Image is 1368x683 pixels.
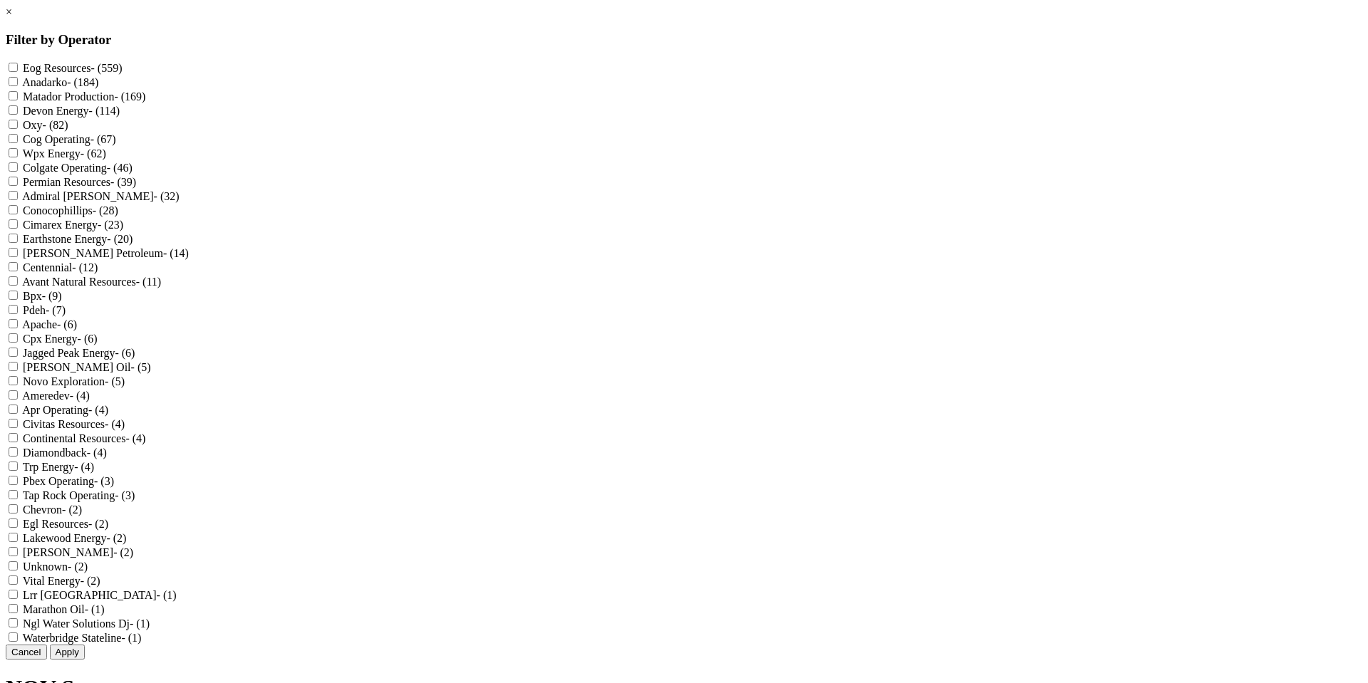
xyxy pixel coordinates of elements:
[23,290,62,302] label: Bpx
[23,504,82,516] label: Chevron
[89,105,120,117] span: - (114)
[22,390,90,402] label: Ameredev
[23,176,136,188] label: Permian Resources
[72,261,98,273] span: - (12)
[23,147,106,160] label: Wpx Energy
[67,76,98,88] span: - (184)
[42,290,62,302] span: - (9)
[115,489,135,501] span: - (3)
[50,645,85,659] button: Apply
[23,204,118,217] label: Conocophillips
[23,133,116,145] label: Cog Operating
[130,617,150,630] span: - (1)
[136,276,161,288] span: - (11)
[110,176,136,188] span: - (39)
[23,333,98,345] label: Cpx Energy
[23,603,105,615] label: Marathon Oil
[115,347,135,359] span: - (6)
[114,90,145,103] span: - (169)
[46,304,66,316] span: - (7)
[105,418,125,430] span: - (4)
[22,276,161,288] label: Avant Natural Resources
[81,575,100,587] span: - (2)
[91,62,123,74] span: - (559)
[23,347,135,359] label: Jagged Peak Energy
[88,518,108,530] span: - (2)
[23,475,114,487] label: Pbex Operating
[23,304,66,316] label: Pdeh
[23,617,150,630] label: Ngl Water Solutions Dj
[23,532,126,544] label: Lakewood Energy
[43,119,68,131] span: - (82)
[157,589,177,601] span: - (1)
[23,461,94,473] label: Trp Energy
[94,475,114,487] span: - (3)
[98,219,123,231] span: - (23)
[93,204,118,217] span: - (28)
[106,532,126,544] span: - (2)
[57,318,77,330] span: - (6)
[23,575,100,587] label: Vital Energy
[23,447,107,459] label: Diamondback
[23,261,98,273] label: Centennial
[131,361,151,373] span: - (5)
[78,333,98,345] span: - (6)
[23,375,125,387] label: Novo Exploration
[6,6,12,18] a: ×
[23,247,189,259] label: [PERSON_NAME] Petroleum
[22,76,98,88] label: Anadarko
[105,375,125,387] span: - (5)
[23,546,133,558] label: [PERSON_NAME]
[6,32,1362,48] h3: Filter by Operator
[23,561,88,573] label: Unknown
[87,447,107,459] span: - (4)
[107,233,133,245] span: - (20)
[163,247,189,259] span: - (14)
[23,361,151,373] label: [PERSON_NAME] Oil
[113,546,133,558] span: - (2)
[22,318,77,330] label: Apache
[90,133,116,145] span: - (67)
[85,603,105,615] span: - (1)
[81,147,106,160] span: - (62)
[22,190,179,202] label: Admiral [PERSON_NAME]
[125,432,145,444] span: - (4)
[107,162,133,174] span: - (46)
[88,404,108,416] span: - (4)
[121,632,141,644] span: - (1)
[70,390,90,402] span: - (4)
[68,561,88,573] span: - (2)
[62,504,82,516] span: - (2)
[6,645,47,659] button: Cancel
[23,489,135,501] label: Tap Rock Operating
[23,119,68,131] label: Oxy
[23,589,177,601] label: Lrr [GEOGRAPHIC_DATA]
[23,90,145,103] label: Matador Production
[23,432,145,444] label: Continental Resources
[23,162,133,174] label: Colgate Operating
[23,518,108,530] label: Egl Resources
[74,461,94,473] span: - (4)
[23,62,123,74] label: Eog Resources
[22,404,108,416] label: Apr Operating
[23,105,120,117] label: Devon Energy
[154,190,180,202] span: - (32)
[23,233,133,245] label: Earthstone Energy
[23,632,142,644] label: Waterbridge Stateline
[23,418,125,430] label: Civitas Resources
[23,219,123,231] label: Cimarex Energy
